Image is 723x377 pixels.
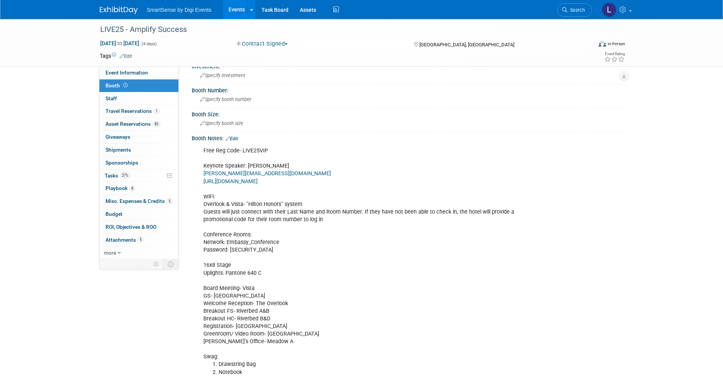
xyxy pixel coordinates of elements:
[106,70,148,76] span: Event Information
[567,7,585,13] span: Search
[167,198,172,204] span: 5
[99,234,178,246] a: Attachments5
[154,108,159,114] span: 1
[99,118,178,130] a: Asset Reservations83
[219,361,536,368] li: Drawstring Bag
[106,185,135,191] span: Playbook
[99,67,178,79] a: Event Information
[225,136,238,141] a: Edit
[106,198,172,204] span: Misc. Expenses & Credits
[607,41,625,47] div: In-Person
[106,134,130,140] span: Giveaways
[100,52,132,60] td: Tags
[104,250,116,256] span: more
[203,178,258,185] a: [URL][DOMAIN_NAME]
[604,52,625,56] div: Event Rating
[557,3,592,17] a: Search
[99,169,178,182] a: Tasks27%
[147,7,211,13] span: SmartSense by Digi Events
[120,173,130,178] span: 27%
[200,97,251,102] span: Specify booth number
[141,41,157,46] span: (4 days)
[99,92,178,105] a: Staff
[138,237,143,242] span: 5
[99,221,178,233] a: ROI, Objectives & ROO
[100,6,138,14] img: ExhibitDay
[99,105,178,117] a: Travel Reservations1
[200,120,243,126] span: Specify booth size
[99,247,178,259] a: more
[105,173,130,179] span: Tasks
[99,79,178,92] a: Booth
[106,211,123,217] span: Budget
[547,40,625,51] div: Event Format
[106,121,160,127] span: Asset Reservations
[99,157,178,169] a: Sponsorships
[106,82,129,89] span: Booth
[150,259,163,269] td: Personalize Event Tab Strip
[203,170,331,177] a: [PERSON_NAME][EMAIL_ADDRESS][DOMAIN_NAME]
[106,147,131,153] span: Shipments
[99,131,178,143] a: Giveaways
[419,42,514,48] span: [GEOGRAPHIC_DATA], [GEOGRAPHIC_DATA]
[106,160,138,166] span: Sponsorships
[106,237,143,243] span: Attachments
[106,108,159,114] span: Travel Reservations
[602,3,616,17] img: Leland Jenkins
[98,23,581,36] div: LIVE25 - Amplify Success
[100,40,140,47] span: [DATE] [DATE]
[153,121,160,127] span: 83
[99,182,178,195] a: Playbook8
[116,40,123,46] span: to
[129,185,135,191] span: 8
[200,73,245,78] span: Specify investment
[99,208,178,220] a: Budget
[106,224,156,230] span: ROI, Objectives & ROO
[599,41,606,47] img: Format-Inperson.png
[163,259,178,269] td: Toggle Event Tabs
[192,133,624,143] div: Booth Notes:
[234,40,291,48] button: Contract Signed
[219,369,536,376] li: Notebook
[99,195,178,208] a: Misc. Expenses & Credits5
[192,85,624,94] div: Booth Number:
[106,95,117,101] span: Staff
[192,109,624,118] div: Booth Size:
[99,144,178,156] a: Shipments
[122,82,129,88] span: Booth not reserved yet
[120,54,132,59] a: Edit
